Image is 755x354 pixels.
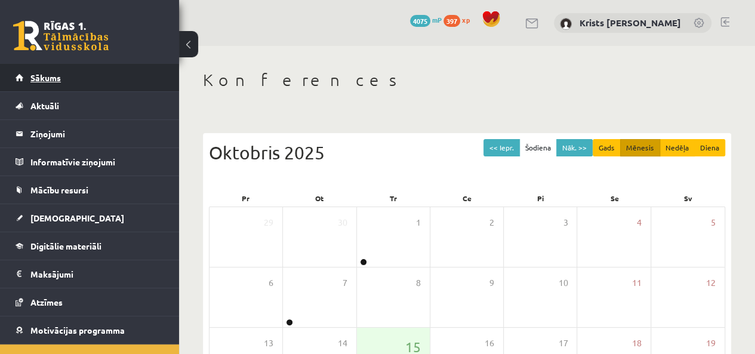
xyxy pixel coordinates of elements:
button: Mēnesis [620,139,660,156]
button: Gads [593,139,621,156]
span: Atzīmes [30,297,63,307]
a: Rīgas 1. Tālmācības vidusskola [13,21,109,51]
div: Ot [283,190,357,207]
span: 4 [637,216,642,229]
a: Motivācijas programma [16,316,164,344]
a: Maksājumi [16,260,164,288]
span: 397 [443,15,460,27]
legend: Informatīvie ziņojumi [30,148,164,176]
a: Aktuāli [16,92,164,119]
legend: Ziņojumi [30,120,164,147]
div: Pi [504,190,578,207]
span: Aktuāli [30,100,59,111]
span: 2 [489,216,494,229]
span: 9 [489,276,494,290]
div: Ce [430,190,504,207]
span: 4075 [410,15,430,27]
h1: Konferences [203,70,731,90]
span: 3 [563,216,568,229]
span: 14 [338,337,347,350]
a: Krists [PERSON_NAME] [580,17,681,29]
div: Oktobris 2025 [209,139,725,166]
button: Diena [694,139,725,156]
span: mP [432,15,442,24]
button: << Iepr. [483,139,520,156]
span: 30 [338,216,347,229]
button: Nāk. >> [556,139,593,156]
span: Digitālie materiāli [30,241,101,251]
span: 18 [632,337,642,350]
div: Se [578,190,652,207]
span: 10 [558,276,568,290]
span: Motivācijas programma [30,325,125,335]
a: Informatīvie ziņojumi [16,148,164,176]
span: 29 [264,216,273,229]
span: 12 [706,276,716,290]
span: 6 [269,276,273,290]
a: Digitālie materiāli [16,232,164,260]
span: 16 [485,337,494,350]
a: 397 xp [443,15,476,24]
span: 17 [558,337,568,350]
button: Šodiena [519,139,557,156]
div: Tr [356,190,430,207]
span: 8 [416,276,421,290]
button: Nedēļa [660,139,695,156]
a: 4075 mP [410,15,442,24]
a: Atzīmes [16,288,164,316]
img: Krists Andrejs Zeile [560,18,572,30]
span: 7 [343,276,347,290]
a: [DEMOGRAPHIC_DATA] [16,204,164,232]
a: Mācību resursi [16,176,164,204]
span: [DEMOGRAPHIC_DATA] [30,213,124,223]
legend: Maksājumi [30,260,164,288]
span: Mācību resursi [30,184,88,195]
span: Sākums [30,72,61,83]
span: 19 [706,337,716,350]
span: 11 [632,276,642,290]
span: 5 [711,216,716,229]
a: Ziņojumi [16,120,164,147]
span: 13 [264,337,273,350]
span: 1 [416,216,421,229]
a: Sākums [16,64,164,91]
span: xp [462,15,470,24]
div: Sv [651,190,725,207]
div: Pr [209,190,283,207]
